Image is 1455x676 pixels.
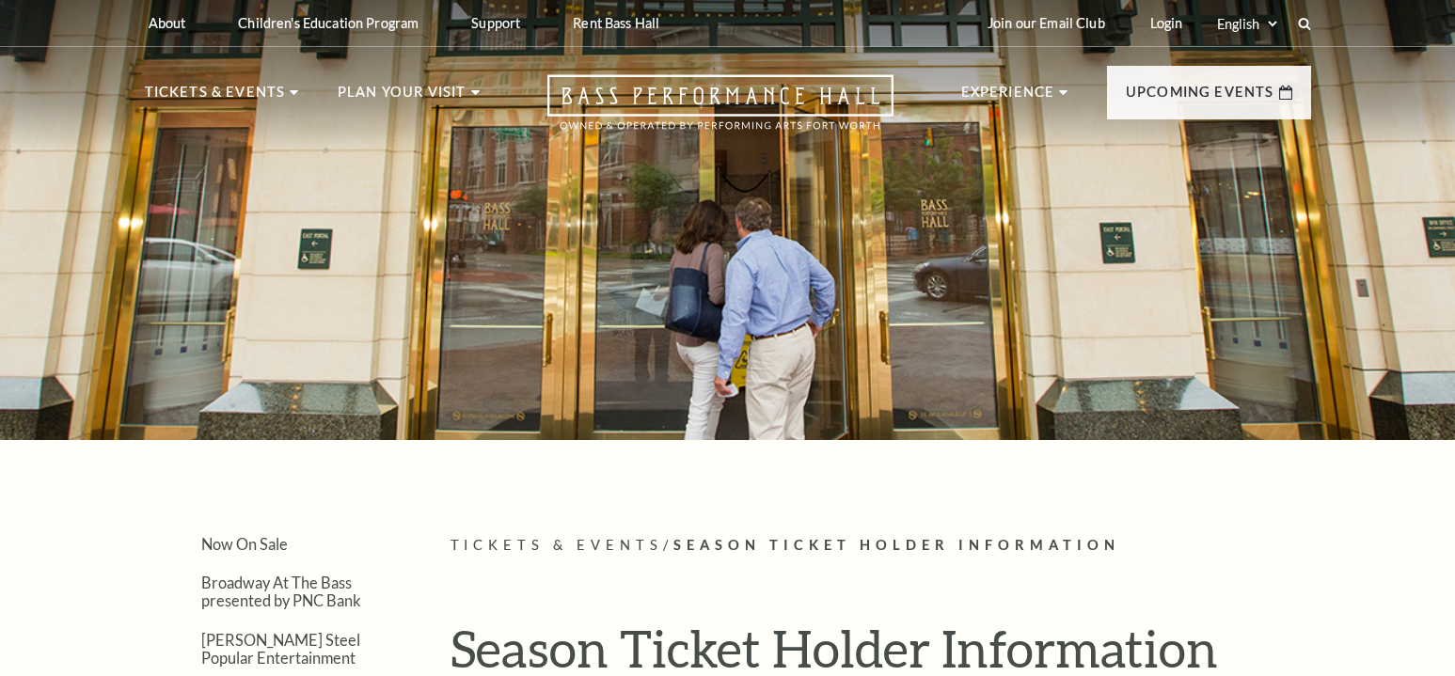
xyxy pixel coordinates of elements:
p: Rent Bass Hall [573,15,659,31]
p: Plan Your Visit [338,81,467,115]
p: Tickets & Events [145,81,286,115]
select: Select: [1213,15,1280,33]
a: [PERSON_NAME] Steel Popular Entertainment [201,631,360,667]
a: Broadway At The Bass presented by PNC Bank [201,574,361,609]
span: Season Ticket Holder Information [673,537,1120,553]
p: Upcoming Events [1126,81,1274,115]
p: Children's Education Program [238,15,419,31]
p: Experience [961,81,1055,115]
a: Now On Sale [201,535,288,553]
p: Support [471,15,520,31]
p: / [451,534,1311,558]
span: Tickets & Events [451,537,664,553]
p: About [149,15,186,31]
